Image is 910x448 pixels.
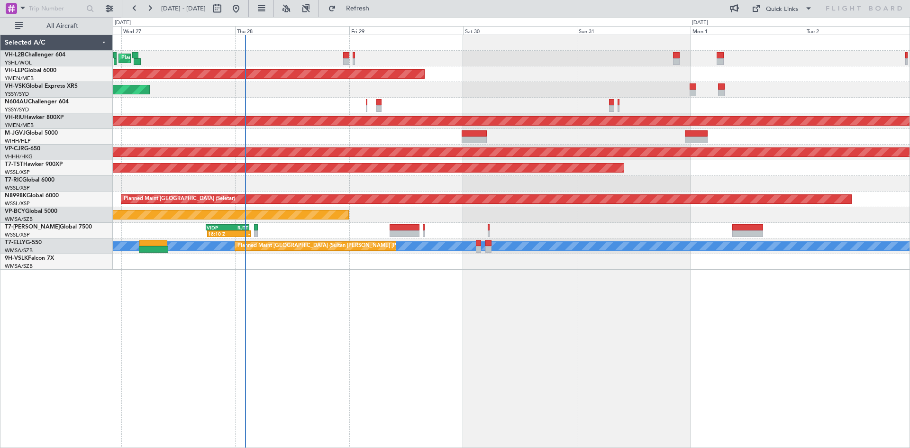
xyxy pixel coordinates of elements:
[349,26,463,35] div: Fri 29
[5,256,54,261] a: 9H-VSLKFalcon 7X
[29,1,83,16] input: Trip Number
[747,1,817,16] button: Quick Links
[5,115,64,120] a: VH-RIUHawker 800XP
[5,169,30,176] a: WSSL/XSP
[5,115,24,120] span: VH-RIU
[115,19,131,27] div: [DATE]
[25,23,100,29] span: All Aircraft
[5,68,24,73] span: VH-LEP
[5,99,28,105] span: N604AU
[5,91,29,98] a: YSSY/SYD
[5,162,63,167] a: T7-TSTHawker 900XP
[5,263,33,270] a: WMSA/SZB
[5,106,29,113] a: YSSY/SYD
[207,225,227,230] div: VIDP
[5,177,55,183] a: T7-RICGlobal 6000
[237,239,458,253] div: Planned Maint [GEOGRAPHIC_DATA] (Sultan [PERSON_NAME] [PERSON_NAME] - Subang)
[5,99,69,105] a: N604AUChallenger 604
[5,240,42,246] a: T7-ELLYG-550
[692,19,708,27] div: [DATE]
[5,184,30,192] a: WSSL/XSP
[5,75,34,82] a: YMEN/MEB
[5,68,56,73] a: VH-LEPGlobal 6000
[5,256,28,261] span: 9H-VSLK
[5,177,22,183] span: T7-RIC
[5,130,26,136] span: M-JGVJ
[121,51,231,65] div: Planned Maint Sydney ([PERSON_NAME] Intl)
[691,26,804,35] div: Mon 1
[227,225,248,230] div: RJTT
[5,200,30,207] a: WSSL/XSP
[463,26,577,35] div: Sat 30
[5,146,24,152] span: VP-CJR
[5,247,33,254] a: WMSA/SZB
[5,224,92,230] a: T7-[PERSON_NAME]Global 7500
[5,52,25,58] span: VH-L2B
[5,224,60,230] span: T7-[PERSON_NAME]
[5,59,32,66] a: YSHL/WOL
[5,52,65,58] a: VH-L2BChallenger 604
[5,162,23,167] span: T7-TST
[338,5,378,12] span: Refresh
[5,83,78,89] a: VH-VSKGlobal Express XRS
[5,193,27,199] span: N8998K
[5,153,33,160] a: VHHH/HKG
[5,130,58,136] a: M-JGVJGlobal 5000
[124,192,235,206] div: Planned Maint [GEOGRAPHIC_DATA] (Seletar)
[121,26,235,35] div: Wed 27
[5,209,57,214] a: VP-BCYGlobal 5000
[5,209,25,214] span: VP-BCY
[208,231,229,237] div: 18:10 Z
[5,137,31,145] a: WIHH/HLP
[10,18,103,34] button: All Aircraft
[766,5,798,14] div: Quick Links
[5,83,26,89] span: VH-VSK
[235,26,349,35] div: Thu 28
[229,231,250,237] div: -
[5,240,26,246] span: T7-ELLY
[5,193,59,199] a: N8998KGlobal 6000
[5,216,33,223] a: WMSA/SZB
[5,231,30,238] a: WSSL/XSP
[324,1,381,16] button: Refresh
[5,122,34,129] a: YMEN/MEB
[5,146,40,152] a: VP-CJRG-650
[577,26,691,35] div: Sun 31
[161,4,206,13] span: [DATE] - [DATE]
